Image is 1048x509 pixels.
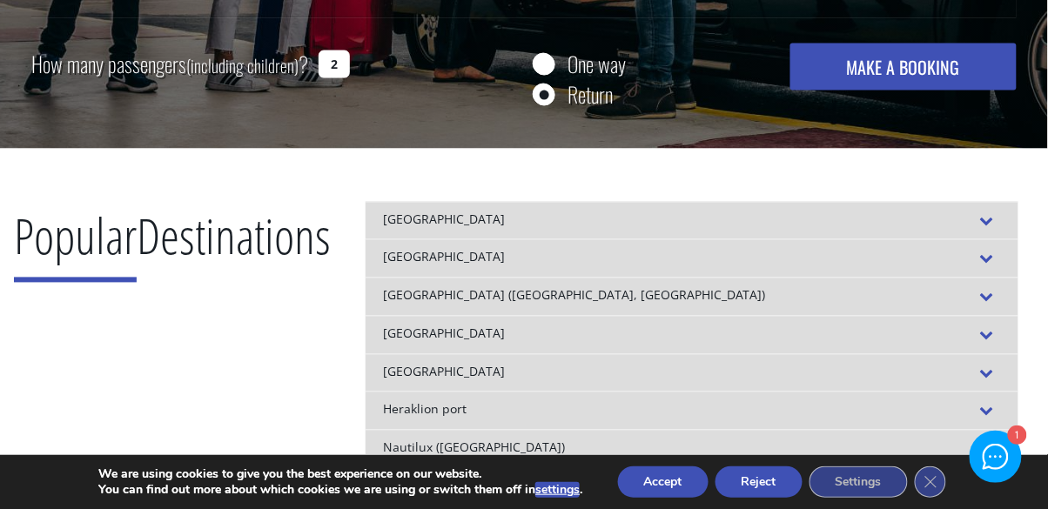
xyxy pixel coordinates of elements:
[366,278,1018,316] div: [GEOGRAPHIC_DATA] ([GEOGRAPHIC_DATA], [GEOGRAPHIC_DATA])
[810,466,908,498] button: Settings
[535,482,580,498] button: settings
[915,466,946,498] button: Close GDPR Cookie Banner
[366,316,1018,354] div: [GEOGRAPHIC_DATA]
[366,392,1018,430] div: Heraklion port
[568,84,613,105] label: Return
[366,202,1018,240] div: [GEOGRAPHIC_DATA]
[186,52,299,78] small: (including children)
[1007,427,1025,445] div: 1
[14,203,137,283] span: Popular
[98,482,582,498] p: You can find out more about which cookies we are using or switch them off in .
[366,239,1018,278] div: [GEOGRAPHIC_DATA]
[98,466,582,482] p: We are using cookies to give you the best experience on our website.
[31,44,308,86] label: How many passengers ?
[790,44,1017,90] button: MAKE A BOOKING
[366,430,1018,468] div: Nautilux ([GEOGRAPHIC_DATA])
[618,466,709,498] button: Accept
[14,202,331,296] h2: Destinations
[366,354,1018,392] div: [GEOGRAPHIC_DATA]
[568,53,626,75] label: One way
[715,466,803,498] button: Reject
